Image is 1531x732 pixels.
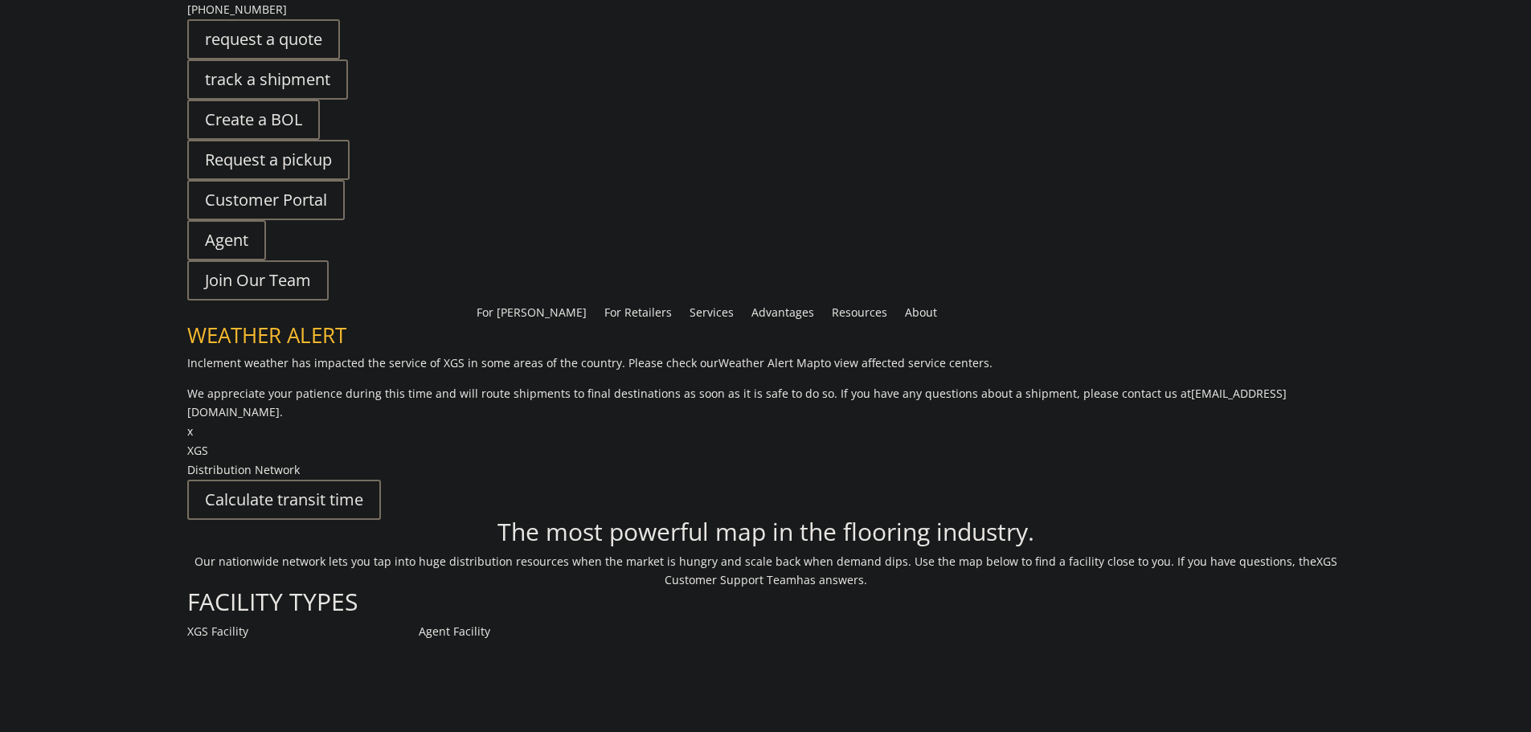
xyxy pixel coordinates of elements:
[905,307,937,325] a: About
[832,307,887,325] a: Resources
[187,220,266,260] a: Agent
[187,480,381,520] a: Calculate transit time
[187,321,346,350] span: WEATHER ALERT
[187,441,1345,480] p: XGS Distribution Network
[187,140,350,180] a: Request a pickup
[419,622,650,641] p: Agent Facility
[187,552,1345,591] p: Our nationwide network lets you tap into huge distribution resources when the market is hungry an...
[718,355,821,370] a: Weather Alert Map
[187,354,1345,384] p: Inclement weather has impacted the service of XGS in some areas of the country. Please check our ...
[187,422,1345,441] p: x
[187,2,287,17] a: [PHONE_NUMBER]
[187,622,419,641] p: XGS Facility
[751,307,814,325] a: Advantages
[187,520,1345,552] h1: The most powerful map in the flooring industry.
[187,384,1345,423] p: We appreciate your patience during this time and will route shipments to final destinations as so...
[187,260,329,301] a: Join Our Team
[187,180,345,220] a: Customer Portal
[477,307,587,325] a: For [PERSON_NAME]
[604,307,672,325] a: For Retailers
[187,590,1345,622] h1: FACILITY TYPES
[187,100,320,140] a: Create a BOL
[187,59,348,100] a: track a shipment
[187,19,340,59] a: request a quote
[690,307,734,325] a: Services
